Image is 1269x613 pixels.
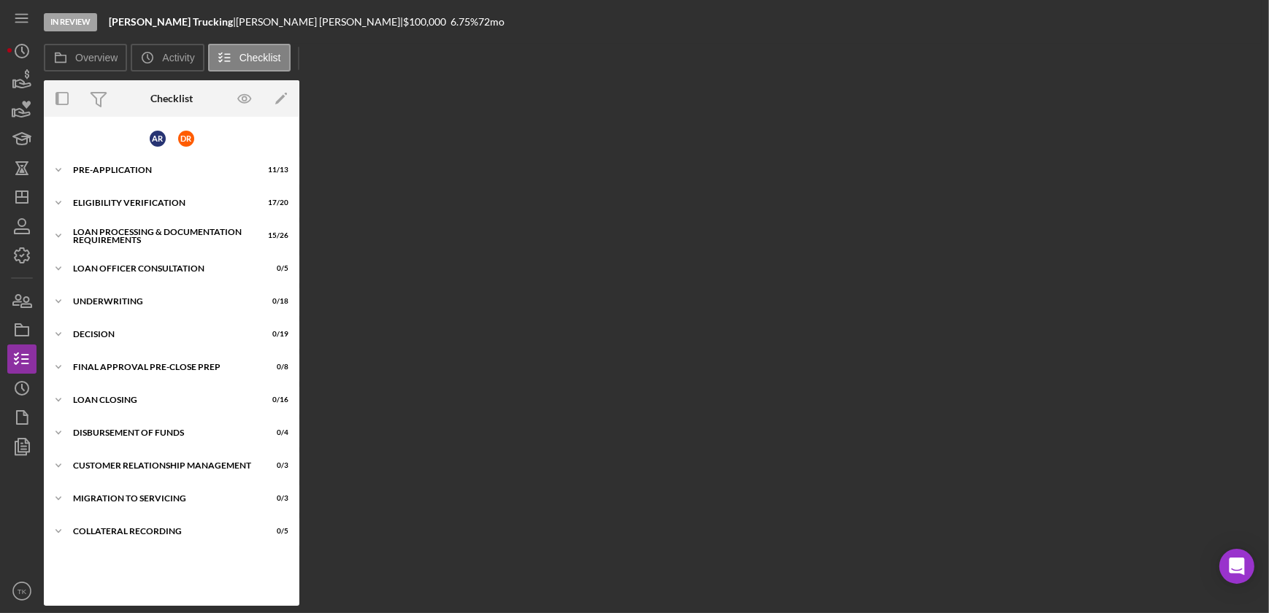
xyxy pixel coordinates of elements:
label: Checklist [239,52,281,63]
div: Final Approval Pre-Close Prep [73,363,252,371]
b: [PERSON_NAME] Trucking [109,15,233,28]
div: Loan Officer Consultation [73,264,252,273]
div: D R [178,131,194,147]
div: Disbursement of Funds [73,428,252,437]
div: Underwriting [73,297,252,306]
label: Activity [162,52,194,63]
div: 0 / 18 [262,297,288,306]
div: 0 / 5 [262,264,288,273]
div: 72 mo [478,16,505,28]
div: Collateral Recording [73,527,252,536]
div: 6.75 % [451,16,478,28]
div: 0 / 4 [262,428,288,437]
div: A R [150,131,166,147]
div: 0 / 8 [262,363,288,371]
div: [PERSON_NAME] [PERSON_NAME] | [236,16,403,28]
button: TK [7,577,37,606]
div: 17 / 20 [262,198,288,207]
div: 0 / 3 [262,494,288,503]
div: Migration to Servicing [73,494,252,503]
button: Overview [44,44,127,72]
button: Checklist [208,44,291,72]
div: 0 / 16 [262,396,288,404]
div: 11 / 13 [262,166,288,174]
div: Customer Relationship Management [73,461,252,470]
div: 15 / 26 [262,231,288,240]
div: Checklist [150,93,193,104]
div: Pre-Application [73,166,252,174]
span: $100,000 [403,15,446,28]
text: TK [18,587,27,595]
div: | [109,16,236,28]
div: 0 / 5 [262,527,288,536]
button: Activity [131,44,204,72]
div: Loan Processing & Documentation Requirements [73,228,252,244]
div: In Review [44,13,97,31]
div: Decision [73,330,252,339]
div: Eligibility Verification [73,198,252,207]
div: 0 / 3 [262,461,288,470]
div: Open Intercom Messenger [1219,549,1254,584]
div: 0 / 19 [262,330,288,339]
label: Overview [75,52,118,63]
div: Loan Closing [73,396,252,404]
